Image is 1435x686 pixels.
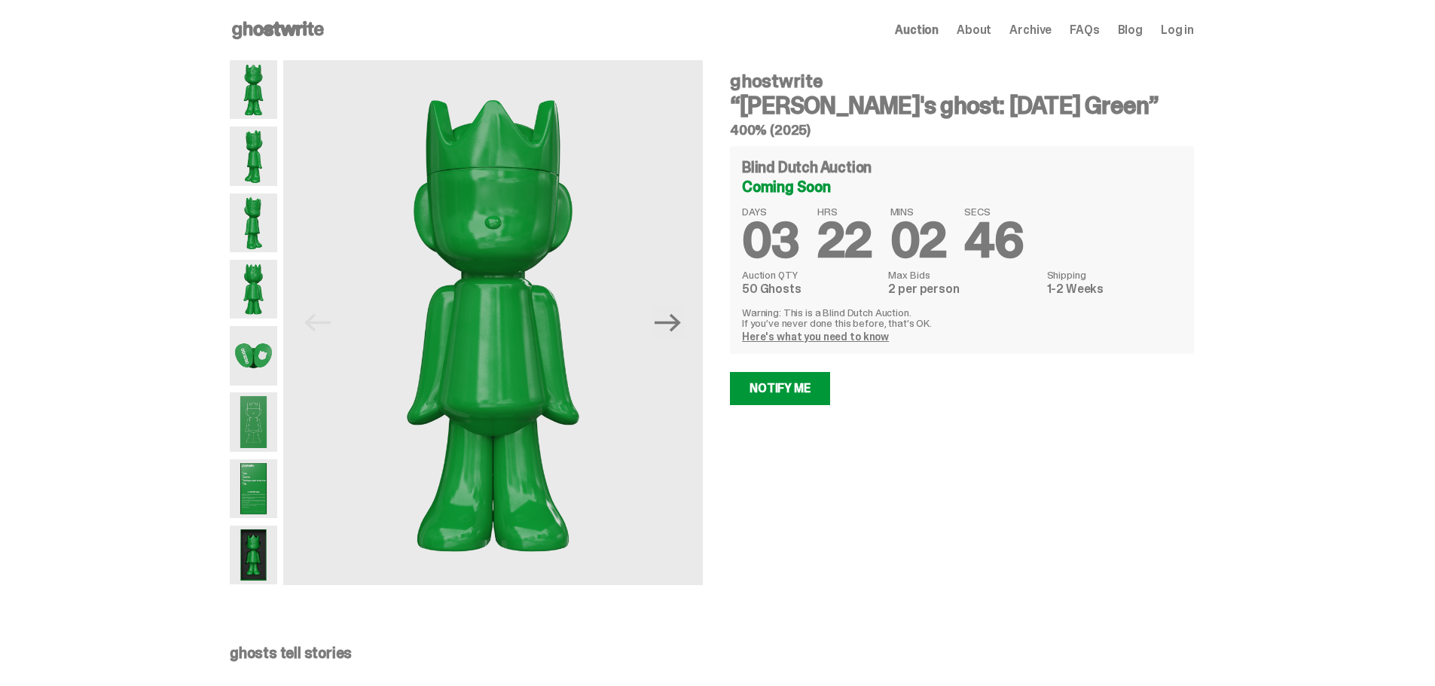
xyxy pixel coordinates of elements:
a: Here's what you need to know [742,330,889,343]
a: Log in [1161,24,1194,36]
dd: 2 per person [888,283,1037,295]
dd: 50 Ghosts [742,283,879,295]
p: Warning: This is a Blind Dutch Auction. If you’ve never done this before, that’s OK. [742,307,1182,328]
span: 03 [742,209,799,272]
a: Auction [895,24,939,36]
img: Schrodinger_Green_Hero_1.png [230,60,277,119]
span: 02 [890,209,947,272]
h4: Blind Dutch Auction [742,160,872,175]
img: Schrodinger_Green_Hero_2.png [230,127,277,185]
span: 46 [964,209,1023,272]
h4: ghostwrite [730,72,1194,90]
dt: Max Bids [888,270,1037,280]
span: SECS [964,206,1023,217]
a: Archive [1009,24,1052,36]
div: Coming Soon [742,179,1182,194]
img: Schrodinger_Green_Hero_13.png [230,526,277,584]
img: Schrodinger_Green_Hero_7.png [230,326,277,385]
a: Notify Me [730,372,830,405]
h3: “[PERSON_NAME]'s ghost: [DATE] Green” [730,93,1194,117]
a: About [957,24,991,36]
img: Schrodinger_Green_Hero_9.png [230,392,277,451]
dt: Auction QTY [742,270,879,280]
a: FAQs [1070,24,1099,36]
img: Schrodinger_Green_Hero_6.png [230,260,277,319]
dd: 1-2 Weeks [1047,283,1182,295]
img: Schrodinger_Green_Hero_1.png [283,60,703,585]
a: Blog [1118,24,1143,36]
button: Next [652,306,685,339]
h5: 400% (2025) [730,123,1194,137]
span: 22 [817,209,872,272]
span: DAYS [742,206,799,217]
span: MINS [890,206,947,217]
img: Schrodinger_Green_Hero_12.png [230,459,277,518]
p: ghosts tell stories [230,645,1194,660]
span: HRS [817,206,872,217]
img: Schrodinger_Green_Hero_3.png [230,194,277,252]
dt: Shipping [1047,270,1182,280]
